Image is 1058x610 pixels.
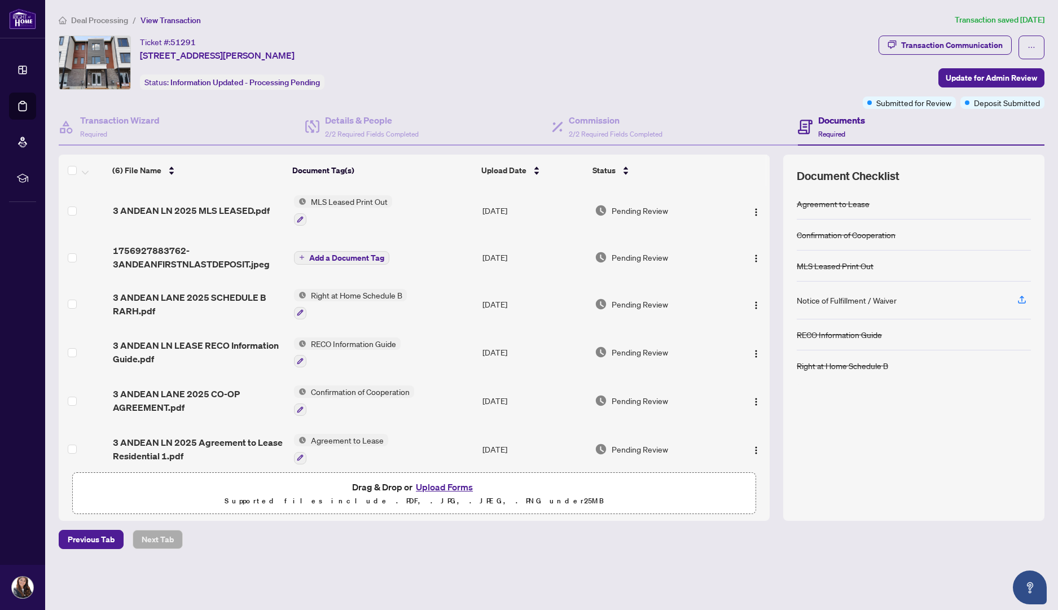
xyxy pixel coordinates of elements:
[12,577,33,598] img: Profile Icon
[140,74,324,90] div: Status:
[133,14,136,27] li: /
[325,130,419,138] span: 2/2 Required Fields Completed
[595,251,607,264] img: Document Status
[1028,43,1035,51] span: ellipsis
[955,14,1044,27] article: Transaction saved [DATE]
[747,248,765,266] button: Logo
[938,68,1044,87] button: Update for Admin Review
[797,359,888,372] div: Right at Home Schedule B
[478,328,590,377] td: [DATE]
[612,346,668,358] span: Pending Review
[113,291,285,318] span: 3 ANDEAN LANE 2025 SCHEDULE B RARH.pdf
[113,244,285,271] span: 1756927883762-3ANDEANFIRSTNLASTDEPOSIT.jpeg
[974,96,1040,109] span: Deposit Submitted
[170,77,320,87] span: Information Updated - Processing Pending
[797,328,882,341] div: RECO Information Guide
[80,494,749,508] p: Supported files include .PDF, .JPG, .JPEG, .PNG under 25 MB
[752,397,761,406] img: Logo
[294,251,389,265] button: Add a Document Tag
[797,260,873,272] div: MLS Leased Print Out
[797,198,870,210] div: Agreement to Lease
[306,337,401,350] span: RECO Information Guide
[818,130,845,138] span: Required
[412,480,476,494] button: Upload Forms
[752,208,761,217] img: Logo
[294,385,306,398] img: Status Icon
[478,186,590,235] td: [DATE]
[325,113,419,127] h4: Details & People
[797,294,897,306] div: Notice of Fulfillment / Waiver
[752,349,761,358] img: Logo
[80,130,107,138] span: Required
[80,113,160,127] h4: Transaction Wizard
[612,204,668,217] span: Pending Review
[73,473,756,515] span: Drag & Drop orUpload FormsSupported files include .PDF, .JPG, .JPEG, .PNG under25MB
[141,15,201,25] span: View Transaction
[478,235,590,280] td: [DATE]
[747,343,765,361] button: Logo
[113,339,285,366] span: 3 ANDEAN LN LEASE RECO Information Guide.pdf
[747,392,765,410] button: Logo
[612,394,668,407] span: Pending Review
[59,16,67,24] span: home
[478,280,590,328] td: [DATE]
[9,8,36,29] img: logo
[612,443,668,455] span: Pending Review
[299,254,305,260] span: plus
[797,229,895,241] div: Confirmation of Cooperation
[595,394,607,407] img: Document Status
[352,480,476,494] span: Drag & Drop or
[901,36,1003,54] div: Transaction Communication
[294,250,389,265] button: Add a Document Tag
[752,254,761,263] img: Logo
[294,195,392,226] button: Status IconMLS Leased Print Out
[306,385,414,398] span: Confirmation of Cooperation
[306,434,388,446] span: Agreement to Lease
[59,530,124,549] button: Previous Tab
[294,289,407,319] button: Status IconRight at Home Schedule B
[288,155,477,186] th: Document Tag(s)
[752,301,761,310] img: Logo
[481,164,526,177] span: Upload Date
[592,164,616,177] span: Status
[133,530,183,549] button: Next Tab
[876,96,951,109] span: Submitted for Review
[140,36,196,49] div: Ticket #:
[752,446,761,455] img: Logo
[595,298,607,310] img: Document Status
[818,113,865,127] h4: Documents
[108,155,288,186] th: (6) File Name
[294,337,306,350] img: Status Icon
[612,298,668,310] span: Pending Review
[170,37,196,47] span: 51291
[112,164,161,177] span: (6) File Name
[113,387,285,414] span: 3 ANDEAN LANE 2025 CO-OP AGREEMENT.pdf
[478,376,590,425] td: [DATE]
[879,36,1012,55] button: Transaction Communication
[588,155,727,186] th: Status
[294,385,414,416] button: Status IconConfirmation of Cooperation
[612,251,668,264] span: Pending Review
[306,289,407,301] span: Right at Home Schedule B
[140,49,295,62] span: [STREET_ADDRESS][PERSON_NAME]
[113,204,270,217] span: 3 ANDEAN LN 2025 MLS LEASED.pdf
[309,254,384,262] span: Add a Document Tag
[946,69,1037,87] span: Update for Admin Review
[747,295,765,313] button: Logo
[747,440,765,458] button: Logo
[595,443,607,455] img: Document Status
[797,168,899,184] span: Document Checklist
[113,436,285,463] span: 3 ANDEAN LN 2025 Agreement to Lease Residential 1.pdf
[294,195,306,208] img: Status Icon
[477,155,588,186] th: Upload Date
[306,195,392,208] span: MLS Leased Print Out
[59,36,130,89] img: IMG-S12352243_1.jpg
[569,130,662,138] span: 2/2 Required Fields Completed
[71,15,128,25] span: Deal Processing
[569,113,662,127] h4: Commission
[294,337,401,368] button: Status IconRECO Information Guide
[294,434,306,446] img: Status Icon
[1013,570,1047,604] button: Open asap
[595,204,607,217] img: Document Status
[595,346,607,358] img: Document Status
